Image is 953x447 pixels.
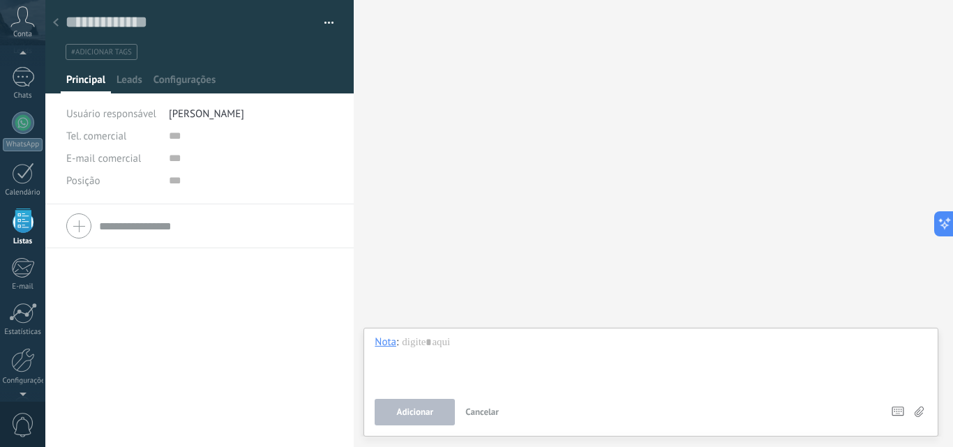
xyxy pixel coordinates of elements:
button: Adicionar [375,399,455,425]
span: Tel. comercial [66,130,126,143]
button: Tel. comercial [66,125,126,147]
div: Calendário [3,188,43,197]
div: Configurações [3,377,43,386]
span: E-mail comercial [66,152,141,165]
span: Cancelar [465,406,499,418]
div: E-mail [3,282,43,291]
span: Configurações [153,73,216,93]
span: Conta [13,30,32,39]
div: Estatísticas [3,328,43,337]
span: Posição [66,176,100,186]
div: Chats [3,91,43,100]
div: Usuário responsável [66,103,158,125]
span: : [396,335,398,349]
button: E-mail comercial [66,147,141,169]
span: Adicionar [397,407,434,417]
span: Leads [117,73,142,93]
div: Posição [66,169,158,192]
div: WhatsApp [3,138,43,151]
span: #adicionar tags [71,47,132,57]
span: Usuário responsável [66,107,156,121]
button: Cancelar [460,399,504,425]
div: Listas [3,237,43,246]
span: [PERSON_NAME] [169,107,244,121]
span: Principal [66,73,105,93]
